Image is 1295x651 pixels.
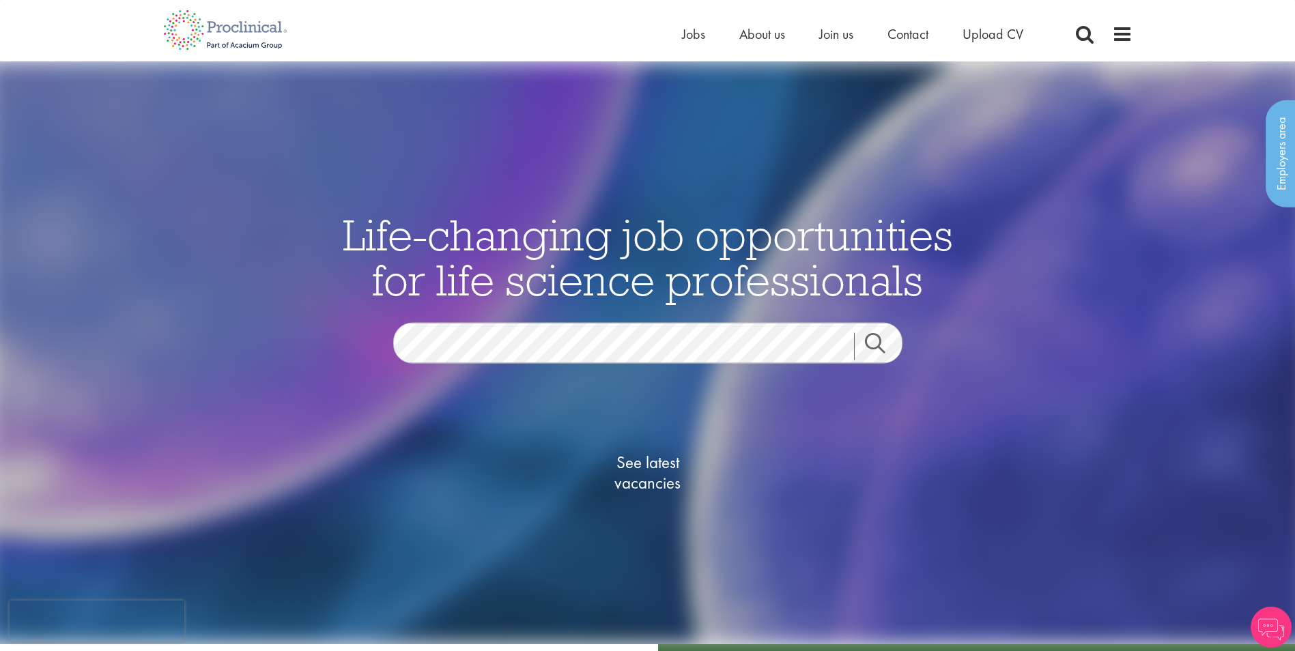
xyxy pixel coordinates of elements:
[682,25,705,43] a: Jobs
[854,332,913,360] a: Job search submit button
[819,25,853,43] a: Join us
[580,452,716,493] span: See latest vacancies
[887,25,928,43] a: Contact
[739,25,785,43] a: About us
[10,601,184,641] iframe: reCAPTCHA
[1251,607,1292,648] img: Chatbot
[580,397,716,547] a: See latestvacancies
[343,207,953,306] span: Life-changing job opportunities for life science professionals
[963,25,1023,43] a: Upload CV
